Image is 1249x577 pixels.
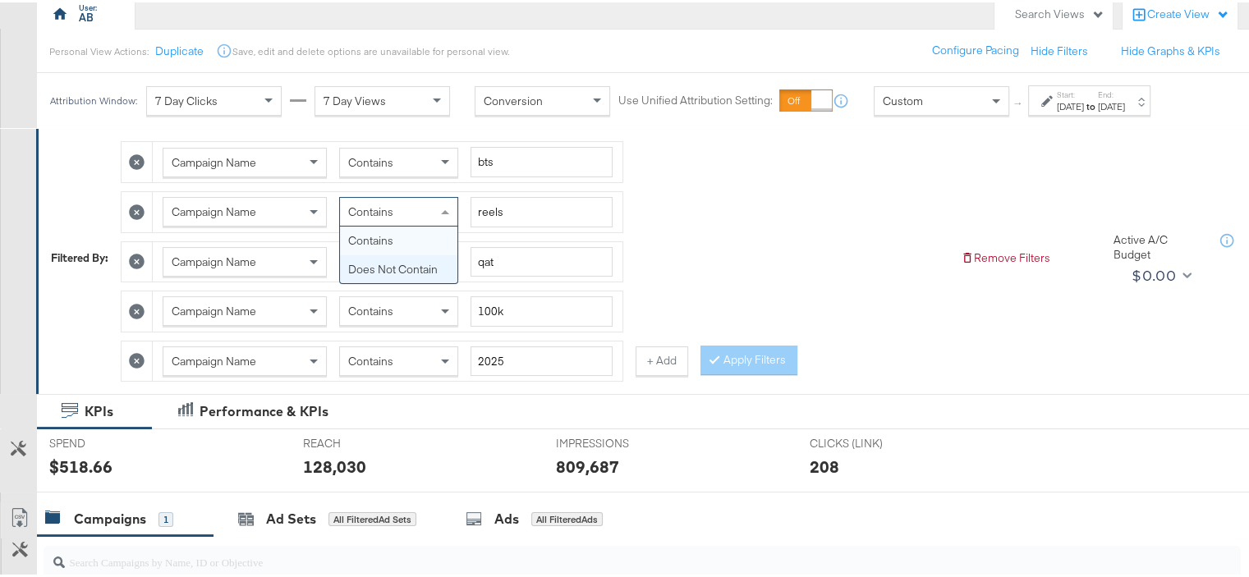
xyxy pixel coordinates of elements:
button: Configure Pacing [921,34,1031,63]
div: Does Not Contain [340,253,457,282]
span: ↑ [1011,98,1026,104]
div: Performance & KPIs [200,400,328,419]
span: Contains [348,351,393,366]
span: Campaign Name [172,252,256,267]
span: Custom [883,91,923,106]
label: Start: [1057,87,1084,98]
button: + Add [636,344,688,373]
strong: to [1084,98,1098,110]
div: Personal View Actions: [49,43,149,56]
div: [DATE] [1057,98,1084,111]
button: Hide Graphs & KPIs [1121,41,1220,57]
button: Hide Filters [1031,41,1088,57]
div: 208 [810,452,839,476]
div: $0.00 [1132,261,1176,286]
div: Save, edit and delete options are unavailable for personal view. [232,43,509,56]
span: Campaign Name [172,153,256,167]
input: Enter a search term [471,195,613,225]
div: All Filtered Ad Sets [328,510,416,524]
div: $518.66 [49,452,113,476]
button: $0.00 [1125,260,1195,286]
span: CLICKS (LINK) [810,433,933,449]
div: Ads [494,507,519,526]
div: 1 [158,510,173,524]
input: Enter a search term [471,245,613,275]
div: Filtered By: [51,248,108,263]
div: All Filtered Ads [531,510,603,524]
span: SPEND [49,433,172,449]
div: AB [79,7,94,23]
input: Enter a search term [471,294,613,324]
span: 7 Day Clicks [155,91,218,106]
span: 7 Day Views [324,91,386,106]
button: Remove Filters [961,248,1050,263]
div: Active A/C Budget [1114,230,1204,260]
span: IMPRESSIONS [556,433,679,449]
span: Contains [348,153,393,167]
button: Duplicate [155,41,204,57]
span: Contains [348,301,393,316]
div: Ad Sets [266,507,316,526]
div: [DATE] [1098,98,1125,111]
span: Campaign Name [172,301,256,316]
div: 128,030 [303,452,366,476]
div: KPIs [85,400,113,419]
input: Enter a search term [471,144,613,175]
input: Search Campaigns by Name, ID or Objective [65,537,1133,569]
span: REACH [303,433,426,449]
div: Search Views [1015,4,1104,20]
label: End: [1098,87,1125,98]
div: Contains [340,224,457,253]
input: Enter a search term [471,344,613,374]
div: 809,687 [556,452,619,476]
span: Campaign Name [172,351,256,366]
span: Contains [348,202,393,217]
label: Use Unified Attribution Setting: [618,91,773,107]
span: Conversion [484,91,543,106]
div: Attribution Window: [49,93,138,104]
span: Campaign Name [172,202,256,217]
div: Create View [1147,4,1229,21]
div: Campaigns [74,507,146,526]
